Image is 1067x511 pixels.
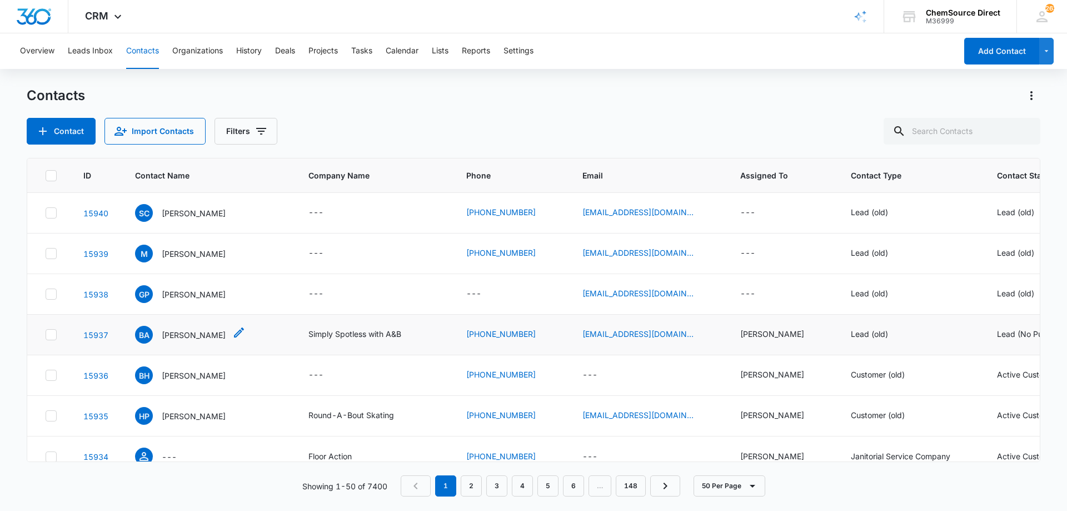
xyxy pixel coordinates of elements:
span: CRM [85,10,108,22]
span: HP [135,407,153,425]
div: Company Name - Floor Action - Select to Edit Field [308,450,372,464]
button: History [236,33,262,69]
button: Tasks [351,33,372,69]
div: Email - - Select to Edit Field [582,450,617,464]
a: [PHONE_NUMBER] [466,328,536,340]
span: SC [135,204,153,222]
a: Navigate to contact details page for 15934 [83,452,108,462]
span: Phone [466,170,540,181]
p: Showing 1-50 of 7400 [302,480,387,492]
div: Contact Name - Hal Pullium - Select to Edit Field [135,407,246,425]
span: ID [83,170,92,181]
div: Lead (old) [997,287,1034,299]
div: --- [582,450,597,464]
div: Customer (old) [851,409,905,421]
a: [EMAIL_ADDRESS][DOMAIN_NAME] [582,328,694,340]
a: Page 5 [537,475,559,497]
p: [PERSON_NAME] [162,329,226,341]
div: [PERSON_NAME] [740,369,804,380]
a: Page 2 [461,475,482,497]
div: Contact Type - Customer (old) - Select to Edit Field [851,369,925,382]
h1: Contacts [27,87,85,104]
p: [PERSON_NAME] [162,207,226,219]
span: 2633 [1045,4,1054,13]
div: Lead (old) [851,287,888,299]
a: [EMAIL_ADDRESS][DOMAIN_NAME] [582,206,694,218]
div: Phone - (919) 730-5185 - Select to Edit Field [466,369,556,382]
span: Contact Name [135,170,266,181]
div: Company Name - - Select to Edit Field [308,206,343,220]
div: [PERSON_NAME] [740,450,804,462]
span: M [135,245,153,262]
div: Company Name - Simply Spotless with A&B - Select to Edit Field [308,328,421,341]
div: Assigned To - - Select to Edit Field [740,287,775,301]
a: [PHONE_NUMBER] [466,247,536,259]
div: Contact Type - Lead (old) - Select to Edit Field [851,287,908,301]
a: Navigate to contact details page for Bessie Allen [83,330,108,340]
a: Page 4 [512,475,533,497]
nav: Pagination [401,475,680,497]
div: Company Name - Round-A-Bout Skating - Select to Edit Field [308,409,414,423]
div: Contact Name - Gabrielle Piccirilli - Select to Edit Field [135,285,246,303]
div: Assigned To - - Select to Edit Field [740,206,775,220]
div: Company Name - - Select to Edit Field [308,247,343,260]
div: --- [308,247,323,260]
div: Phone - - Select to Edit Field [466,287,501,301]
button: Projects [308,33,338,69]
span: BH [135,366,153,384]
div: Assigned To - Chris Lozzi - Select to Edit Field [740,450,824,464]
button: Overview [20,33,54,69]
div: Simply Spotless with A&B [308,328,401,340]
a: [PHONE_NUMBER] [466,206,536,218]
div: Company Name - - Select to Edit Field [308,287,343,301]
div: Contact Name - - Select to Edit Field [135,448,197,465]
div: Contact Type - Lead (old) - Select to Edit Field [851,247,908,260]
div: Contact Name - Bessie Allen - Select to Edit Field [135,326,246,344]
div: Active Customer [997,369,1058,380]
a: [PHONE_NUMBER] [466,369,536,380]
button: 50 Per Page [694,475,765,497]
a: Navigate to contact details page for Gabrielle Piccirilli [83,290,108,299]
div: Email - - Select to Edit Field [582,369,617,382]
a: Navigate to contact details page for Sabrina Creed [83,209,108,218]
div: Round-A-Bout Skating [308,409,394,421]
div: Email - robinsonmontaya@yahoo.com - Select to Edit Field [582,247,714,260]
div: Phone - (219) 488-4531 - Select to Edit Field [466,247,556,260]
a: [PHONE_NUMBER] [466,409,536,421]
div: Phone - (540) 471-0993 - Select to Edit Field [466,328,556,341]
div: [PERSON_NAME] [740,328,804,340]
div: [PERSON_NAME] [740,409,804,421]
div: Assigned To - Chris Lozzi - Select to Edit Field [740,369,824,382]
a: Navigate to contact details page for Hal Pullium [83,411,108,421]
div: --- [740,287,755,301]
div: Lead (old) [851,247,888,259]
a: Next Page [650,475,680,497]
div: Contact Name - Montaya - Select to Edit Field [135,245,246,262]
div: Contact Type - Lead (old) - Select to Edit Field [851,206,908,220]
p: [PERSON_NAME] [162,410,226,422]
div: --- [308,287,323,301]
div: Email - gabepicc@gmail.com - Select to Edit Field [582,287,714,301]
div: Floor Action [308,450,352,462]
div: Email - vabunnie@gmail.com - Select to Edit Field [582,328,714,341]
p: [PERSON_NAME] [162,370,226,381]
button: Contacts [126,33,159,69]
div: Assigned To - Josh Phipps - Select to Edit Field [740,409,824,423]
div: Lead (old) [851,206,888,218]
div: Contact Type - Janitorial Service Company - Select to Edit Field [851,450,970,464]
div: --- [466,287,481,301]
input: Search Contacts [884,118,1040,145]
button: Add Contact [964,38,1039,65]
button: Add Contact [27,118,96,145]
div: Phone - (910) 977-6883 - Select to Edit Field [466,409,556,423]
div: Company Name - - Select to Edit Field [308,369,343,382]
button: Filters [215,118,277,145]
button: Deals [275,33,295,69]
div: Janitorial Service Company [851,450,950,462]
button: Actions [1023,87,1040,105]
span: BA [135,326,153,344]
a: Page 148 [616,475,646,497]
div: notifications count [1045,4,1054,13]
button: Organizations [172,33,223,69]
button: Lists [432,33,448,69]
